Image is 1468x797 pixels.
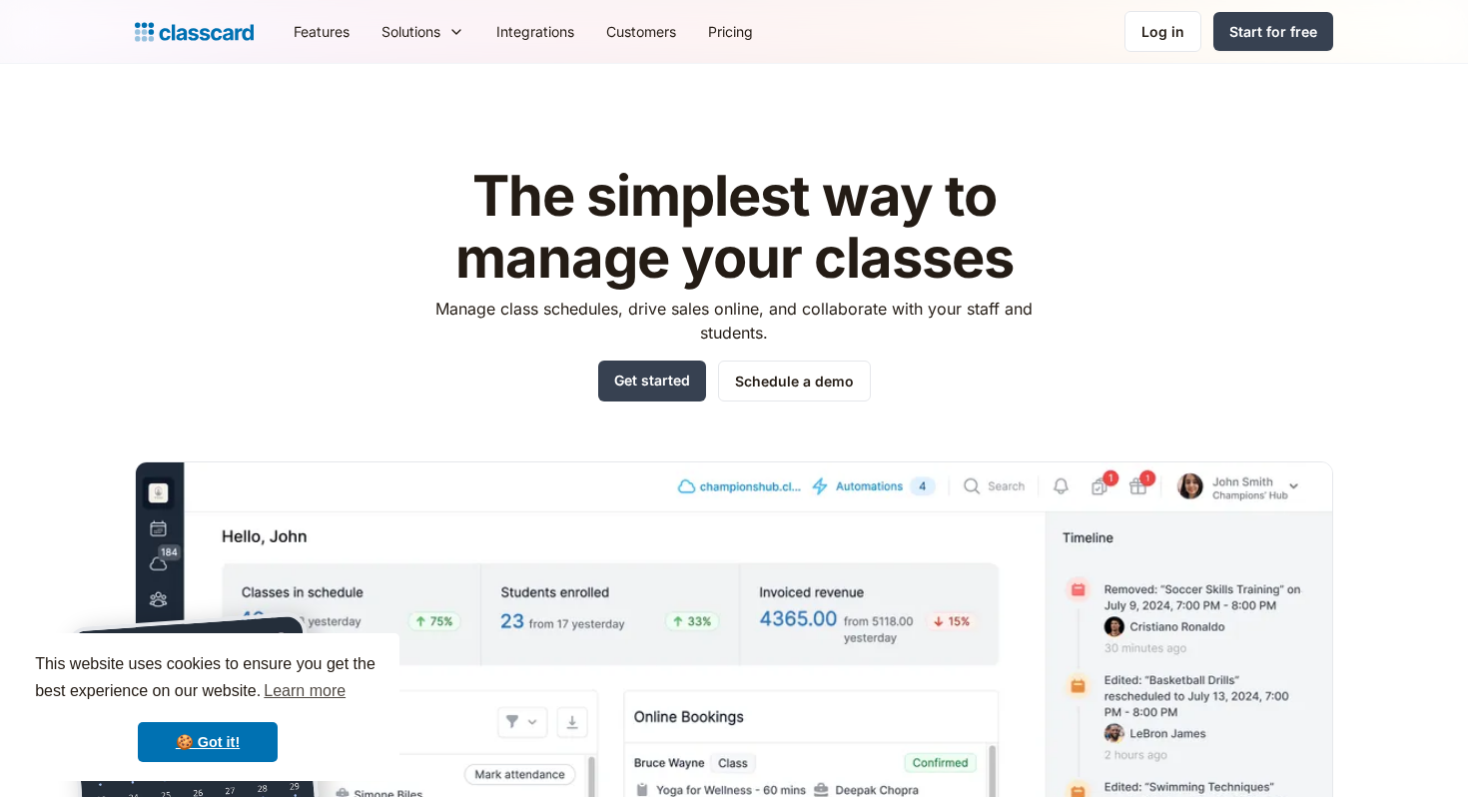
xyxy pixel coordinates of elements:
[135,18,254,46] a: Logo
[1124,11,1201,52] a: Log in
[278,9,366,54] a: Features
[381,21,440,42] div: Solutions
[366,9,480,54] div: Solutions
[590,9,692,54] a: Customers
[35,652,380,706] span: This website uses cookies to ensure you get the best experience on our website.
[16,633,399,781] div: cookieconsent
[417,166,1052,289] h1: The simplest way to manage your classes
[718,361,871,401] a: Schedule a demo
[417,297,1052,345] p: Manage class schedules, drive sales online, and collaborate with your staff and students.
[1213,12,1333,51] a: Start for free
[692,9,769,54] a: Pricing
[138,722,278,762] a: dismiss cookie message
[480,9,590,54] a: Integrations
[598,361,706,401] a: Get started
[261,676,349,706] a: learn more about cookies
[1141,21,1184,42] div: Log in
[1229,21,1317,42] div: Start for free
